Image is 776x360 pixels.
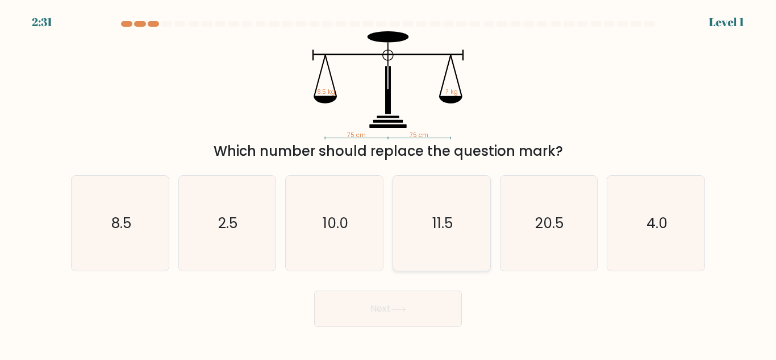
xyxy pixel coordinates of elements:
[347,131,366,139] tspan: 75 cm
[432,213,453,233] text: 11.5
[536,213,564,233] text: 20.5
[32,14,52,31] div: 2:31
[78,141,698,162] div: Which number should replace the question mark?
[314,291,462,327] button: Next
[111,213,131,233] text: 8.5
[219,213,238,233] text: 2.5
[410,131,428,139] tspan: 75 cm
[709,14,744,31] div: Level 1
[323,213,348,233] text: 10.0
[317,88,335,96] tspan: 8.5 kg
[446,88,458,96] tspan: ? kg
[646,213,667,233] text: 4.0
